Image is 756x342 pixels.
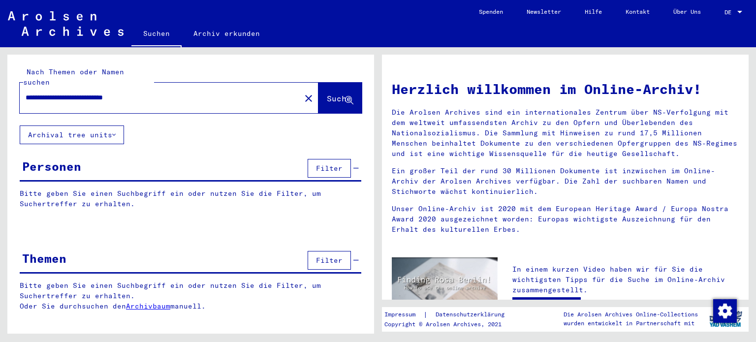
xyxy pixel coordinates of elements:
[308,159,351,178] button: Filter
[20,188,361,209] p: Bitte geben Sie einen Suchbegriff ein oder nutzen Sie die Filter, um Suchertreffer zu erhalten.
[724,9,735,16] span: DE
[713,299,737,323] img: Zustimmung ändern
[308,251,351,270] button: Filter
[392,257,498,315] img: video.jpg
[384,310,423,320] a: Impressum
[512,297,581,317] a: Video ansehen
[303,93,315,104] mat-icon: close
[392,79,739,99] h1: Herzlich willkommen im Online-Archiv!
[20,125,124,144] button: Archival tree units
[22,157,81,175] div: Personen
[392,166,739,197] p: Ein großer Teil der rund 30 Millionen Dokumente ist inzwischen im Online-Archiv der Arolsen Archi...
[182,22,272,45] a: Archiv erkunden
[707,307,744,331] img: yv_logo.png
[299,88,318,108] button: Clear
[327,93,351,103] span: Suche
[8,11,124,36] img: Arolsen_neg.svg
[318,83,362,113] button: Suche
[564,310,698,319] p: Die Arolsen Archives Online-Collections
[131,22,182,47] a: Suchen
[316,164,343,173] span: Filter
[384,310,516,320] div: |
[22,249,66,267] div: Themen
[126,302,170,311] a: Archivbaum
[512,264,739,295] p: In einem kurzen Video haben wir für Sie die wichtigsten Tipps für die Suche im Online-Archiv zusa...
[316,256,343,265] span: Filter
[428,310,516,320] a: Datenschutzerklärung
[23,67,124,87] mat-label: Nach Themen oder Namen suchen
[384,320,516,329] p: Copyright © Arolsen Archives, 2021
[564,319,698,328] p: wurden entwickelt in Partnerschaft mit
[20,280,362,311] p: Bitte geben Sie einen Suchbegriff ein oder nutzen Sie die Filter, um Suchertreffer zu erhalten. O...
[392,107,739,159] p: Die Arolsen Archives sind ein internationales Zentrum über NS-Verfolgung mit dem weltweit umfasse...
[392,204,739,235] p: Unser Online-Archiv ist 2020 mit dem European Heritage Award / Europa Nostra Award 2020 ausgezeic...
